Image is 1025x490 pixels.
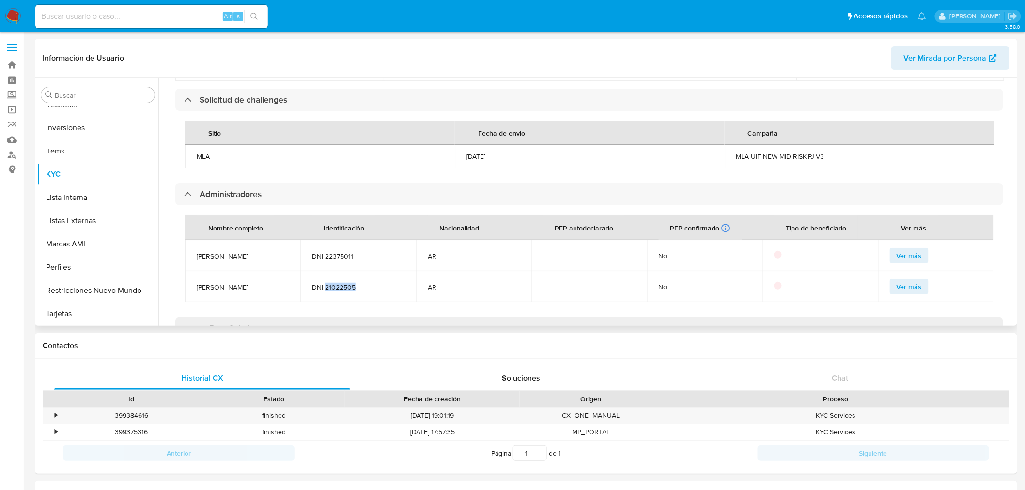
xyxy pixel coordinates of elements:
div: Nombre completo [197,216,275,239]
div: Proceso [669,394,1002,404]
a: Salir [1008,11,1018,21]
div: Origen [527,394,655,404]
button: Perfiles [37,256,158,279]
button: Buscar [45,91,53,99]
h1: Información de Usuario [43,53,124,63]
button: Listas Externas [37,209,158,232]
button: Ver más [890,248,929,263]
button: Marcas AML [37,232,158,256]
span: Chat [832,372,849,383]
h1: Contactos [43,341,1009,351]
div: finished [202,408,345,424]
input: Buscar [55,91,151,100]
span: [PERSON_NAME] [197,252,289,260]
div: Ver más [890,216,938,239]
span: Página de [491,445,561,461]
div: Fecha de creación [352,394,513,404]
span: DNI 22375011 [312,252,404,260]
div: • [55,428,57,437]
button: Ver más [890,279,929,294]
div: [DATE] 19:01:19 [345,408,520,424]
div: No [659,251,751,260]
div: Fecha de envio [466,121,537,144]
button: KYC [37,163,158,186]
div: PEP confirmado [670,223,730,233]
span: DNI 21022505 [312,283,404,291]
a: Notificaciones [918,12,926,20]
button: Siguiente [758,445,989,461]
span: AR [428,283,520,291]
span: Accesos rápidos [854,11,908,21]
span: Soluciones [502,372,541,383]
div: finished [202,424,345,440]
span: - [543,252,635,260]
div: CX_ONE_MANUAL [520,408,662,424]
div: Beneficiarios [175,317,1003,349]
div: • [55,411,57,420]
div: Administradores [175,183,1003,205]
span: Ver más [897,249,922,262]
span: Ver Mirada por Persona [904,46,987,70]
span: Historial CX [181,372,223,383]
span: - [543,283,635,291]
div: [DATE] [466,152,713,161]
div: Campaña [736,121,790,144]
div: PEP autodeclarado [543,216,625,239]
span: [PERSON_NAME] [197,283,289,291]
button: Lista Interna [37,186,158,209]
span: s [237,12,240,21]
div: Tipo de beneficiario [774,216,858,239]
div: KYC Services [662,408,1009,424]
button: Restricciones Nuevo Mundo [37,279,158,302]
h3: Beneficiarios [209,323,258,334]
h3: Solicitud de challenges [200,94,287,105]
h3: Administradores [200,189,262,199]
button: Ver Mirada por Persona [891,46,1009,70]
div: Sitio [197,121,233,144]
div: Id [67,394,196,404]
div: KYC Services [662,424,1009,440]
span: Alt [224,12,232,21]
div: [DATE] 17:57:35 [345,424,520,440]
div: 399375316 [60,424,202,440]
button: search-icon [244,10,264,23]
span: AR [428,252,520,260]
div: MP_PORTAL [520,424,662,440]
button: Items [37,139,158,163]
button: Inversiones [37,116,158,139]
div: Nacionalidad [428,216,491,239]
span: Ver más [897,280,922,293]
div: Estado [209,394,338,404]
p: belen.palamara@mercadolibre.com [949,12,1004,21]
button: Tarjetas [37,302,158,325]
div: No [659,282,751,291]
input: Buscar usuario o caso... [35,10,268,23]
div: MLA-UIF-NEW-MID-RISK-PJ-V3 [736,152,983,161]
span: 1 [559,448,561,458]
div: Solicitud de challenges [175,89,1003,111]
div: Identificación [312,216,376,239]
div: MLA [197,152,443,161]
div: 399384616 [60,408,202,424]
button: Anterior [63,445,295,461]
